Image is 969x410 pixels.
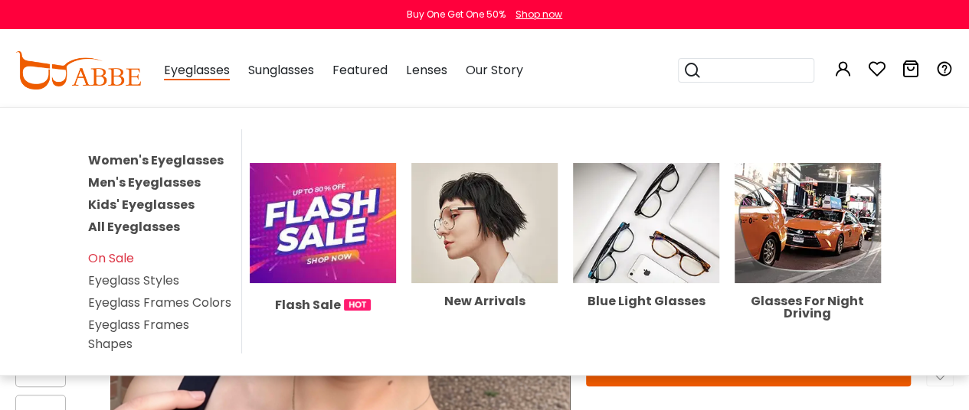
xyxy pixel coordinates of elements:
span: Sunglasses [248,61,314,79]
a: Blue Light Glasses [573,213,719,307]
img: abbeglasses.com [15,51,141,89]
a: On Sale [88,249,134,267]
div: Shop now [516,8,562,21]
img: Blue Light Glasses [573,163,719,284]
a: All Eyeglasses [88,218,180,236]
a: Women's Eyeglasses [88,151,224,169]
img: Glasses For Night Driving [735,163,881,284]
a: Eyeglass Frames Colors [88,294,231,311]
span: Eyeglasses [164,61,230,80]
img: Flash Sale [250,163,396,284]
span: Our Story [465,61,522,79]
div: Buy One Get One 50% [407,8,506,21]
a: Glasses For Night Driving [735,213,881,320]
a: Eyeglass Frames Shapes [88,316,189,353]
span: Featured [332,61,388,79]
a: Shop now [508,8,562,21]
div: Glasses For Night Driving [735,295,881,320]
img: 1724998894317IetNH.gif [344,299,371,311]
span: Lenses [406,61,447,79]
span: Flash Sale [275,295,341,314]
a: Men's Eyeglasses [88,174,201,191]
img: New Arrivals [411,163,558,284]
div: New Arrivals [411,295,558,307]
a: Flash Sale [250,213,396,314]
a: Kids' Eyeglasses [88,196,195,213]
div: Blue Light Glasses [573,295,719,307]
a: Eyeglass Styles [88,272,179,289]
a: New Arrivals [411,213,558,307]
